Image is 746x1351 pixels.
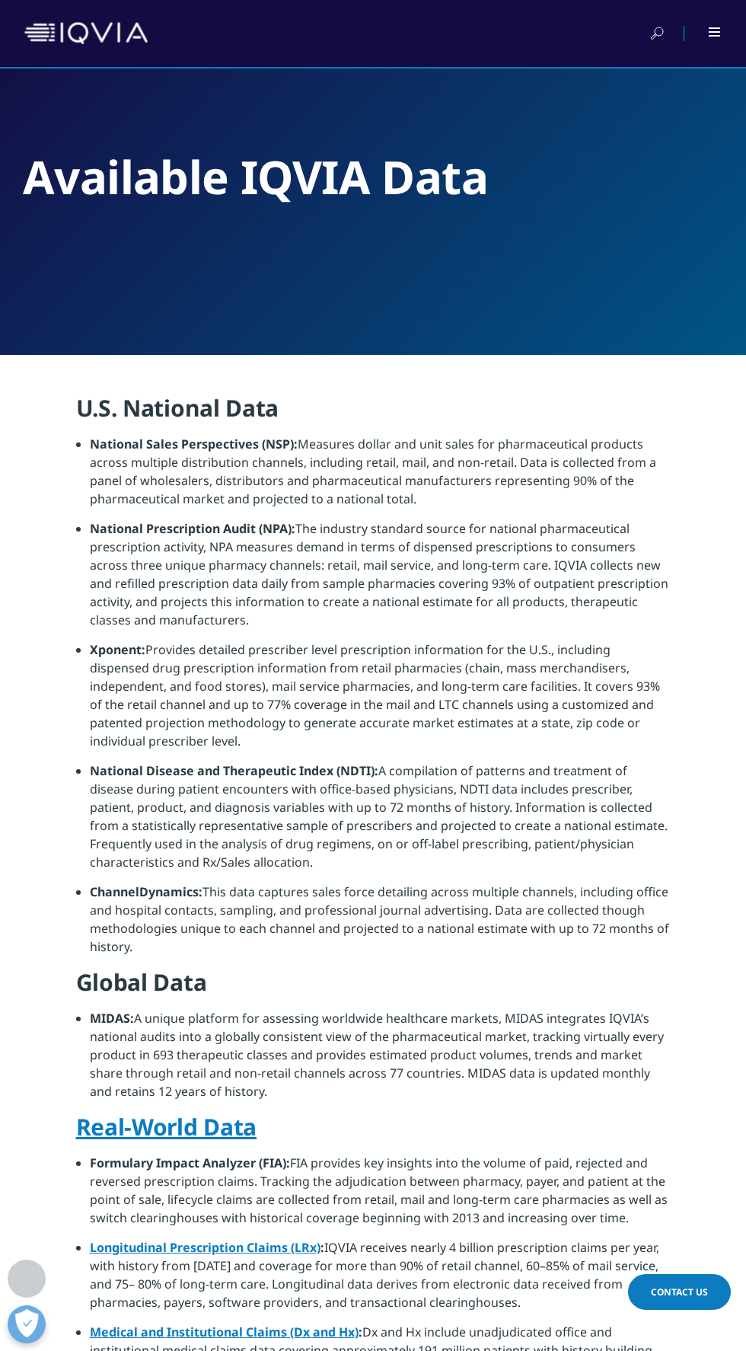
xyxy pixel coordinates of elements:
[90,435,671,519] li: Measures dollar and unit sales for pharmaceutical products across multiple distribution channels,...
[90,1010,134,1027] strong: MIDAS:
[90,520,295,537] strong: National Prescription Audit (NPA):
[90,883,202,900] strong: ChannelDynamics:
[90,436,298,452] strong: National Sales Perspectives (NSP):
[90,1239,324,1256] strong: :
[23,149,723,206] h2: Available IQVIA Data
[90,883,671,967] li: This data captures sales force detailing across multiple channels, including office and hospital ...
[90,762,378,779] strong: National Disease and Therapeutic Index (NDTI):
[90,1009,671,1112] li: A unique platform for assessing worldwide healthcare markets, MIDAS integrates IQVIA’s national a...
[90,641,145,658] strong: Xponent:
[90,1239,320,1256] a: Longitudinal Prescription Claims (LRx)
[90,1324,362,1340] strong: :
[90,1154,671,1238] li: FIA provides key insights into the volume of paid, rejected and reversed prescription claims. Tra...
[90,519,671,640] li: The industry standard source for national pharmaceutical prescription activity, NPA measures dema...
[8,1305,46,1343] button: Open Preferences
[90,762,671,883] li: A compilation of patterns and treatment of disease during patient encounters with office-based ph...
[76,967,671,1009] h4: Global Data
[76,1111,257,1142] a: Real-World Data
[651,1286,708,1298] span: Contact Us
[90,1155,290,1171] strong: Formulary Impact Analyzer (FIA):
[76,393,671,435] h4: U.S. National Data
[24,22,148,44] img: IQVIA Healthcare Information Technology and Pharma Clinical Research Company
[90,1238,671,1323] li: IQVIA receives nearly 4 billion prescription claims per year, with history from [DATE] and covera...
[90,1324,359,1340] a: Medical and Institutional Claims (Dx and Hx)
[90,640,671,762] li: Provides detailed prescriber level prescription information for the U.S., including dispensed dru...
[628,1274,731,1310] a: Contact Us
